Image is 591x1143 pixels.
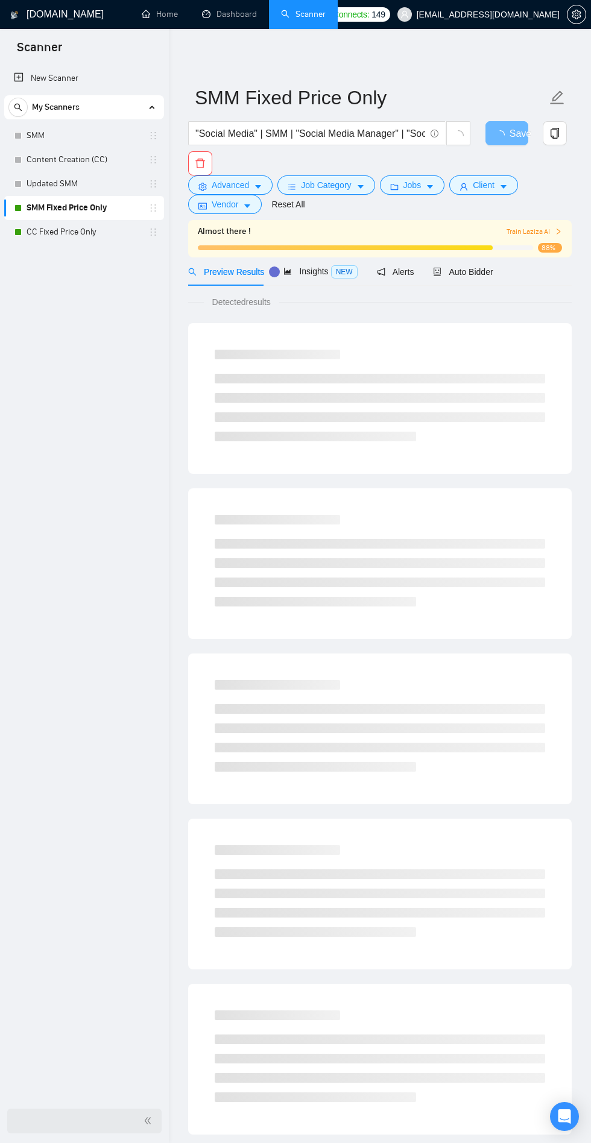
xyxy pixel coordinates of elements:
[277,175,375,195] button: barsJob Categorycaret-down
[377,267,414,277] span: Alerts
[243,201,251,210] span: caret-down
[27,220,141,244] a: CC Fixed Price Only
[144,1115,156,1127] span: double-left
[333,8,369,21] span: Connects:
[212,178,249,192] span: Advanced
[198,201,207,210] span: idcard
[148,179,158,189] span: holder
[4,66,164,90] li: New Scanner
[271,198,305,211] a: Reset All
[195,83,547,113] input: Scanner name...
[269,266,280,277] div: Tooltip anchor
[204,295,279,309] span: Detected results
[543,128,566,139] span: copy
[549,90,565,105] span: edit
[555,228,562,235] span: right
[567,5,586,24] button: setting
[507,226,562,238] button: Train Laziza AI
[148,131,158,140] span: holder
[188,267,264,277] span: Preview Results
[195,126,425,141] input: Search Freelance Jobs...
[403,178,422,192] span: Jobs
[9,103,27,112] span: search
[473,178,495,192] span: Client
[7,39,72,64] span: Scanner
[148,203,158,213] span: holder
[301,178,351,192] span: Job Category
[288,182,296,191] span: bars
[567,10,586,19] a: setting
[188,175,273,195] button: settingAdvancedcaret-down
[188,151,212,175] button: delete
[198,225,251,238] span: Almost there !
[499,182,508,191] span: caret-down
[188,268,197,276] span: search
[460,182,468,191] span: user
[27,148,141,172] a: Content Creation (CC)
[377,268,385,276] span: notification
[254,182,262,191] span: caret-down
[331,265,358,279] span: NEW
[10,5,19,25] img: logo
[198,182,207,191] span: setting
[283,266,357,276] span: Insights
[8,98,28,117] button: search
[148,155,158,165] span: holder
[4,95,164,244] li: My Scanners
[202,9,257,19] a: dashboardDashboard
[485,121,529,145] button: Save
[426,182,434,191] span: caret-down
[356,182,365,191] span: caret-down
[188,195,262,214] button: idcardVendorcaret-down
[495,130,510,140] span: loading
[543,121,567,145] button: copy
[142,9,178,19] a: homeHome
[27,196,141,220] a: SMM Fixed Price Only
[550,1102,579,1131] div: Open Intercom Messenger
[538,243,562,253] span: 88%
[433,268,441,276] span: robot
[431,130,438,137] span: info-circle
[453,130,464,141] span: loading
[510,126,531,141] span: Save
[212,198,238,211] span: Vendor
[449,175,518,195] button: userClientcaret-down
[433,267,493,277] span: Auto Bidder
[567,10,586,19] span: setting
[189,158,212,169] span: delete
[32,95,80,119] span: My Scanners
[281,9,326,19] a: searchScanner
[371,8,385,21] span: 149
[283,267,292,276] span: area-chart
[27,124,141,148] a: SMM
[390,182,399,191] span: folder
[380,175,445,195] button: folderJobscaret-down
[14,66,154,90] a: New Scanner
[400,10,409,19] span: user
[148,227,158,237] span: holder
[27,172,141,196] a: Updated SMM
